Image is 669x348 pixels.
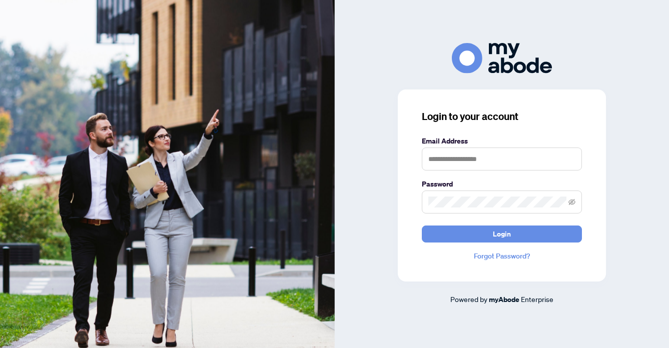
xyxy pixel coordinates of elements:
a: myAbode [489,294,519,305]
label: Password [422,178,582,189]
button: Login [422,225,582,242]
h3: Login to your account [422,109,582,123]
label: Email Address [422,135,582,146]
span: eye-invisible [568,198,575,205]
span: Login [493,226,511,242]
span: Powered by [450,294,487,303]
span: Enterprise [521,294,553,303]
img: ma-logo [452,43,552,73]
a: Forgot Password? [422,250,582,261]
